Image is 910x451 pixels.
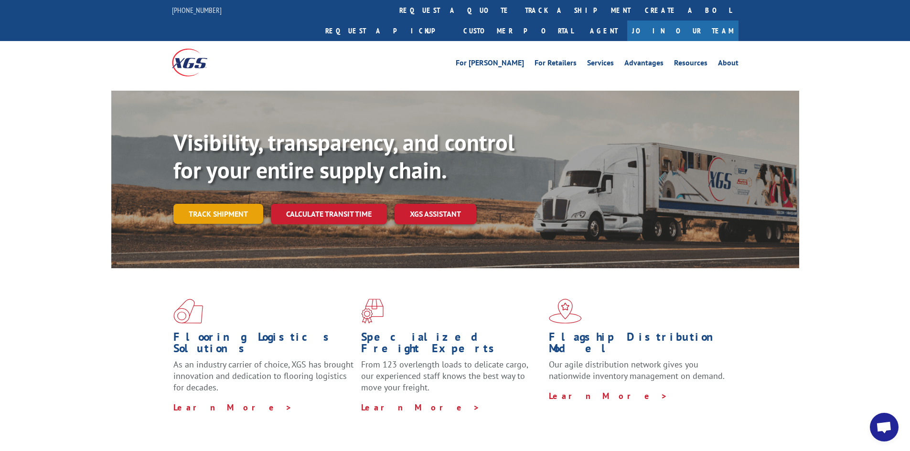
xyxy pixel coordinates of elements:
a: Calculate transit time [271,204,387,224]
img: xgs-icon-flagship-distribution-model-red [549,299,582,324]
a: [PHONE_NUMBER] [172,5,222,15]
a: XGS ASSISTANT [395,204,476,224]
h1: Specialized Freight Experts [361,331,542,359]
span: Our agile distribution network gives you nationwide inventory management on demand. [549,359,725,381]
a: Join Our Team [627,21,739,41]
a: Agent [580,21,627,41]
a: For [PERSON_NAME] [456,59,524,70]
img: xgs-icon-total-supply-chain-intelligence-red [173,299,203,324]
a: Learn More > [361,402,480,413]
a: Services [587,59,614,70]
a: About [718,59,739,70]
a: Customer Portal [456,21,580,41]
a: Learn More > [173,402,292,413]
a: For Retailers [535,59,577,70]
a: Request a pickup [318,21,456,41]
a: Advantages [624,59,664,70]
a: Track shipment [173,204,263,224]
h1: Flagship Distribution Model [549,331,729,359]
p: From 123 overlength loads to delicate cargo, our experienced staff knows the best way to move you... [361,359,542,401]
b: Visibility, transparency, and control for your entire supply chain. [173,127,514,185]
h1: Flooring Logistics Solutions [173,331,354,359]
a: Learn More > [549,390,668,401]
a: Resources [674,59,707,70]
span: As an industry carrier of choice, XGS has brought innovation and dedication to flooring logistics... [173,359,353,393]
a: Open chat [870,413,899,441]
img: xgs-icon-focused-on-flooring-red [361,299,384,324]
